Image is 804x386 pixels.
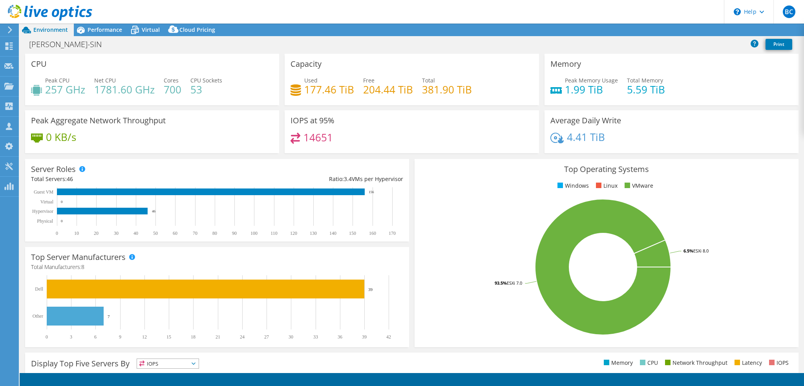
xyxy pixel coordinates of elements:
[94,231,99,236] text: 20
[193,231,197,236] text: 70
[46,334,48,340] text: 0
[389,231,396,236] text: 170
[164,85,181,94] h4: 700
[594,181,618,190] li: Linux
[565,85,618,94] h4: 1.99 TiB
[363,77,375,84] span: Free
[338,334,342,340] text: 36
[67,175,73,183] span: 46
[766,39,792,50] a: Print
[663,359,727,367] li: Network Throughput
[734,8,741,15] svg: \n
[693,248,709,254] tspan: ESXi 8.0
[31,253,126,262] h3: Top Server Manufacturers
[33,313,43,319] text: Other
[152,209,156,213] text: 46
[45,85,85,94] h4: 257 GHz
[310,231,317,236] text: 130
[602,359,633,367] li: Memory
[495,280,507,286] tspan: 93.5%
[33,26,68,33] span: Environment
[45,77,69,84] span: Peak CPU
[40,199,54,205] text: Virtual
[32,209,53,214] text: Hypervisor
[422,85,472,94] h4: 381.90 TiB
[623,181,653,190] li: VMware
[344,175,352,183] span: 3.4
[565,77,618,84] span: Peak Memory Usage
[31,116,166,125] h3: Peak Aggregate Network Throughput
[369,231,376,236] text: 160
[94,77,116,84] span: Net CPU
[767,359,789,367] li: IOPS
[264,334,269,340] text: 27
[31,60,47,68] h3: CPU
[153,231,158,236] text: 50
[56,231,58,236] text: 0
[303,133,333,142] h4: 14651
[37,218,53,224] text: Physical
[555,181,589,190] li: Windows
[81,263,84,271] span: 8
[420,165,793,174] h3: Top Operating Systems
[61,219,63,223] text: 0
[638,359,658,367] li: CPU
[119,334,121,340] text: 9
[217,175,403,183] div: Ratio: VMs per Hypervisor
[31,165,76,174] h3: Server Roles
[26,40,114,49] h1: [PERSON_NAME]-SIN
[46,133,76,141] h4: 0 KB/s
[291,60,322,68] h3: Capacity
[329,231,336,236] text: 140
[88,26,122,33] span: Performance
[349,231,356,236] text: 150
[683,248,693,254] tspan: 6.5%
[422,77,435,84] span: Total
[304,77,318,84] span: Used
[61,200,63,204] text: 0
[74,231,79,236] text: 10
[369,190,374,194] text: 156
[240,334,245,340] text: 24
[35,286,43,292] text: Dell
[627,77,663,84] span: Total Memory
[179,26,215,33] span: Cloud Pricing
[142,26,160,33] span: Virtual
[362,334,367,340] text: 39
[291,116,334,125] h3: IOPS at 95%
[142,334,147,340] text: 12
[94,85,155,94] h4: 1781.60 GHz
[313,334,318,340] text: 33
[190,77,222,84] span: CPU Sockets
[289,334,293,340] text: 30
[133,231,138,236] text: 40
[94,334,97,340] text: 6
[550,116,621,125] h3: Average Daily Write
[290,231,297,236] text: 120
[31,263,403,271] h4: Total Manufacturers:
[368,287,373,292] text: 39
[270,231,278,236] text: 110
[250,231,258,236] text: 100
[386,334,391,340] text: 42
[164,77,179,84] span: Cores
[363,85,413,94] h4: 204.44 TiB
[567,133,605,141] h4: 4.41 TiB
[627,85,665,94] h4: 5.59 TiB
[232,231,237,236] text: 90
[137,359,199,368] span: IOPS
[166,334,171,340] text: 15
[173,231,177,236] text: 60
[31,175,217,183] div: Total Servers:
[216,334,220,340] text: 21
[70,334,72,340] text: 3
[191,334,196,340] text: 18
[190,85,222,94] h4: 53
[783,5,795,18] span: BC
[550,60,581,68] h3: Memory
[733,359,762,367] li: Latency
[304,85,354,94] h4: 177.46 TiB
[507,280,522,286] tspan: ESXi 7.0
[114,231,119,236] text: 30
[212,231,217,236] text: 80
